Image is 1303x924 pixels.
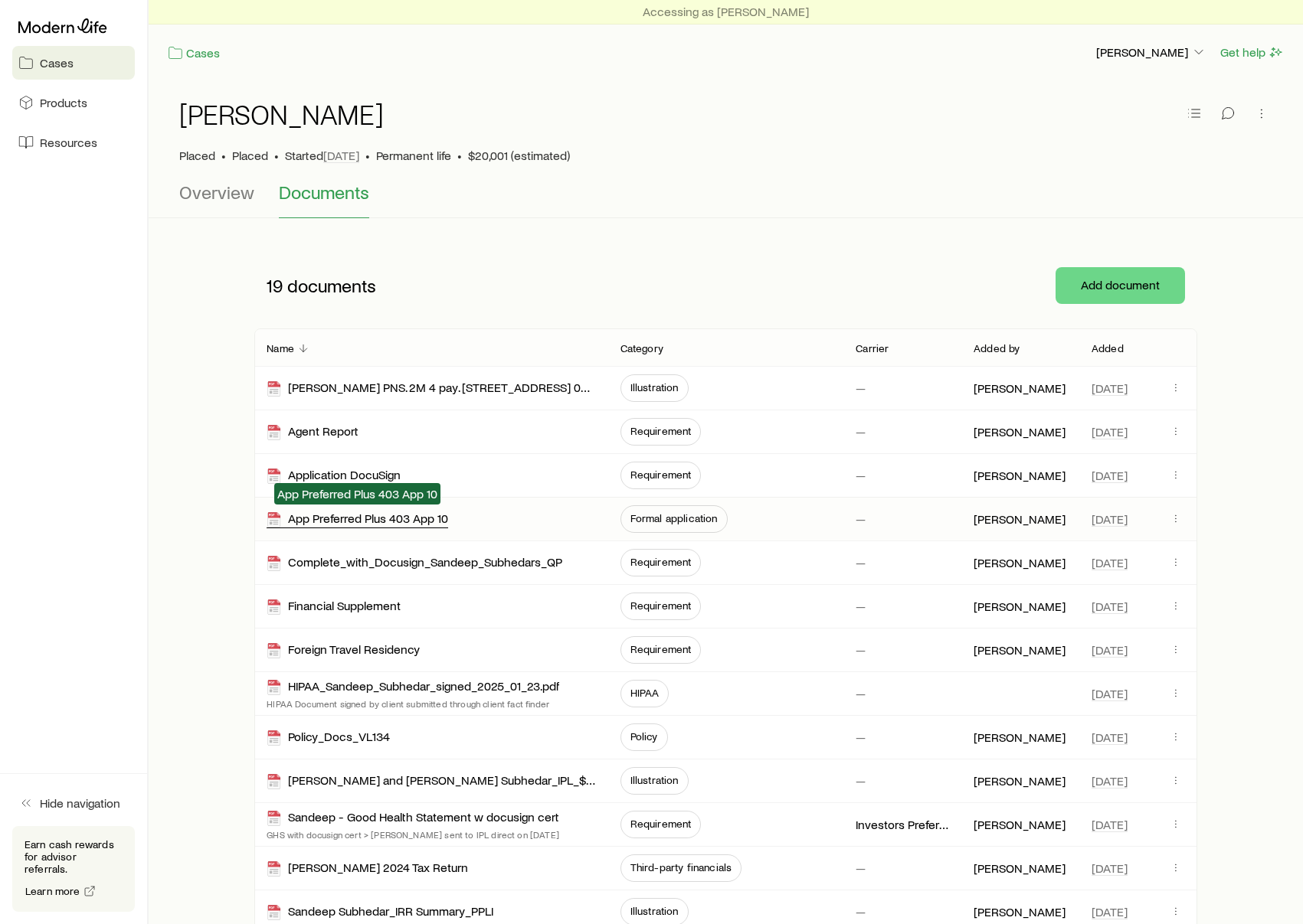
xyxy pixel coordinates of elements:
[856,468,866,483] p: —
[267,860,468,877] div: [PERSON_NAME] 2024 Tax Return
[630,687,660,699] span: HIPAA
[1056,267,1185,304] button: Add document
[167,44,221,62] a: Cases
[1092,380,1128,396] span: [DATE]
[643,4,809,19] p: Accessing as [PERSON_NAME]
[1095,44,1207,62] button: [PERSON_NAME]
[1092,555,1128,570] span: [DATE]
[365,148,370,163] span: •
[267,729,390,746] div: Policy_Docs_VL134
[630,469,692,481] span: Requirement
[856,380,866,396] p: —
[974,773,1066,789] p: [PERSON_NAME]
[179,181,254,203] span: Overview
[974,468,1066,483] p: [PERSON_NAME]
[267,678,559,696] div: HIPAA_Sandeep_Subhedar_signed_2025_01_23.pdf
[974,860,1066,876] p: [PERSON_NAME]
[630,512,718,524] span: Formal application
[620,342,663,354] p: Category
[1092,424,1128,439] span: [DATE]
[630,381,679,393] span: Illustration
[856,511,866,527] p: —
[1092,342,1124,354] p: Added
[1092,730,1128,745] span: [DATE]
[630,774,679,786] span: Illustration
[279,181,369,203] span: Documents
[1092,686,1128,701] span: [DATE]
[856,904,866,919] p: —
[630,425,692,437] span: Requirement
[179,99,384,129] h1: [PERSON_NAME]
[267,467,401,485] div: Application DocuSign
[856,599,866,614] p: —
[630,730,658,743] span: Policy
[287,275,376,296] span: documents
[25,838,123,875] p: Earn cash rewards for advisor referrals.
[630,861,732,873] span: Third-party financials
[856,642,866,658] p: —
[1092,904,1128,919] span: [DATE]
[974,642,1066,658] p: [PERSON_NAME]
[274,148,279,163] span: •
[267,772,595,790] div: [PERSON_NAME] and [PERSON_NAME] Subhedar_IPL_$8MM 4 Pay Design - - PNS - JS Option A @ 8% (1)
[12,826,135,912] div: Earn cash rewards for advisor referrals.Learn more
[267,554,562,572] div: Complete_with_Docusign_Sandeep_Subhedars_QP
[974,555,1066,570] p: [PERSON_NAME]
[285,148,359,163] p: Started
[630,643,692,655] span: Requirement
[974,817,1066,832] p: [PERSON_NAME]
[630,818,692,830] span: Requirement
[267,380,595,397] div: [PERSON_NAME] PNS. 2M 4 pay. [STREET_ADDRESS] 0PBC. 8ROR. SD
[267,809,559,827] div: Sandeep - Good Health Statement w docusign cert
[630,599,692,612] span: Requirement
[323,148,359,163] span: [DATE]
[376,148,451,163] span: Permanent life
[267,697,559,710] p: HIPAA Document signed by client submitted through client fact finder
[267,903,493,921] div: Sandeep Subhedar_IRR Summary_PPLI
[267,598,401,615] div: Financial Supplement
[40,55,74,70] span: Cases
[974,380,1066,396] p: [PERSON_NAME]
[179,148,215,163] p: Placed
[1092,773,1128,789] span: [DATE]
[1220,44,1285,61] button: Get help
[856,424,866,439] p: —
[974,904,1066,919] p: [PERSON_NAME]
[1092,817,1128,832] span: [DATE]
[40,795,120,811] span: Hide navigation
[267,275,283,296] span: 19
[1096,44,1206,60] p: [PERSON_NAME]
[267,642,420,659] div: Foreign Travel Residency
[468,148,570,163] span: $20,001 (estimated)
[1092,599,1128,614] span: [DATE]
[856,860,866,876] p: —
[267,828,559,841] p: GHS with docusign cert > [PERSON_NAME] sent to IPL direct on [DATE]
[179,181,1272,218] div: Case details tabs
[40,135,97,150] span: Resources
[221,148,226,163] span: •
[232,148,268,163] span: Placed
[12,86,135,119] a: Products
[974,511,1066,527] p: [PERSON_NAME]
[974,599,1066,614] p: [PERSON_NAME]
[12,786,135,820] button: Hide navigation
[856,555,866,570] p: —
[856,817,949,832] p: Investors Preferred
[856,342,889,354] p: Carrier
[12,126,135,159] a: Resources
[630,556,692,568] span: Requirement
[856,773,866,789] p: —
[1092,468,1128,483] span: [DATE]
[1092,642,1128,658] span: [DATE]
[856,686,866,701] p: —
[1092,511,1128,527] span: [DATE]
[1092,860,1128,876] span: [DATE]
[267,511,448,528] div: App Preferred Plus 403 App 10
[12,46,135,80] a: Cases
[856,730,866,745] p: —
[25,886,80,896] span: Learn more
[267,342,294,354] p: Name
[40,95,87,110] span: Products
[974,424,1066,439] p: [PERSON_NAME]
[974,342,1020,354] p: Added by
